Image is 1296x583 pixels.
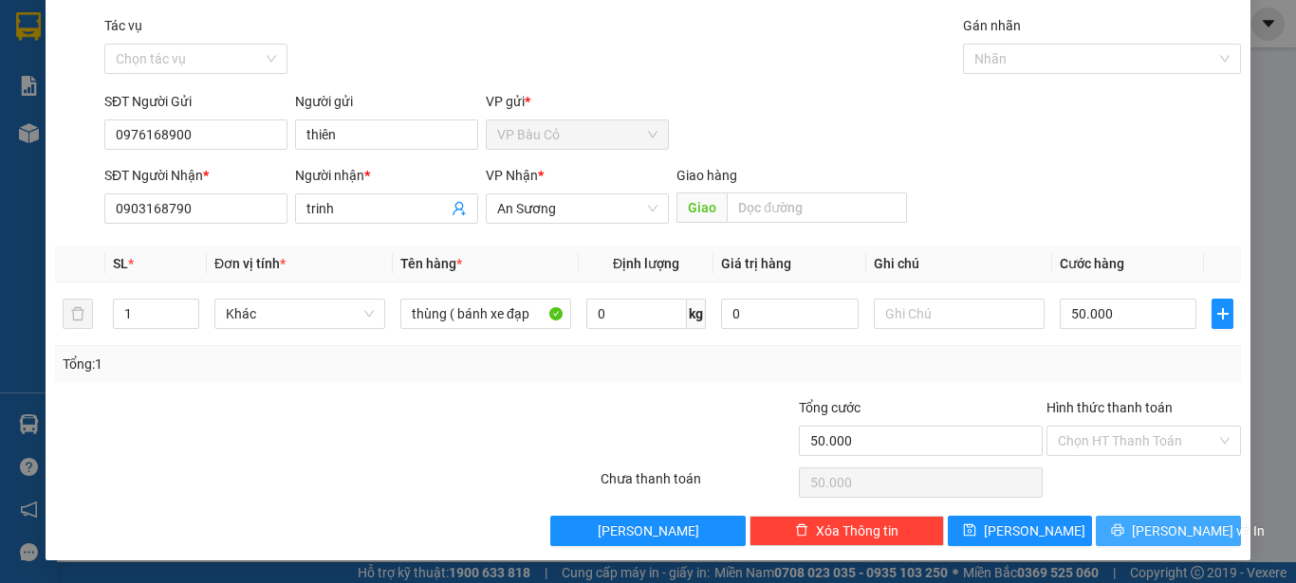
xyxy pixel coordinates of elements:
div: SĐT Người Gửi [104,91,287,112]
span: [PERSON_NAME] [984,520,1085,541]
span: [PERSON_NAME] [598,520,699,541]
span: save [963,523,976,538]
span: Nhận: [183,18,228,38]
span: VP Bàu Cỏ [497,120,657,149]
span: An Sương [497,194,657,223]
span: Định lượng [613,256,679,271]
span: Cước hàng [1060,256,1124,271]
input: Dọc đường [727,192,907,223]
div: Người gửi [295,91,478,112]
div: Chưa thanh toán [599,468,797,501]
div: Người nhận [295,165,478,186]
label: Tác vụ [104,18,142,33]
span: Đơn vị tính [214,256,286,271]
span: Xóa Thông tin [816,520,898,541]
div: 0764991601 [183,84,337,111]
div: VP Bàu Cỏ [16,16,170,39]
div: 70.000 [14,122,173,145]
span: Gửi: [16,18,46,38]
button: [PERSON_NAME] [550,516,745,546]
button: delete [63,299,93,329]
div: tâm [183,62,337,84]
div: Tổng: 1 [63,354,502,374]
button: printer[PERSON_NAME] và In [1096,516,1241,546]
div: 0358224679 [16,62,170,88]
div: VP gửi [486,91,669,112]
button: plus [1212,299,1233,329]
span: Giao hàng [676,168,737,183]
span: Giao [676,192,727,223]
span: SL [113,256,128,271]
span: [PERSON_NAME] và In [1132,520,1265,541]
span: kg [687,299,706,329]
span: user-add [452,201,467,216]
button: deleteXóa Thông tin [750,516,944,546]
span: plus [1213,306,1232,321]
span: Giá trị hàng [721,256,791,271]
span: delete [795,523,808,538]
input: 0 [721,299,858,329]
span: Khác [226,300,374,328]
div: Lý Thường Kiệt [183,16,337,62]
div: SĐT Người Nhận [104,165,287,186]
label: Gán nhãn [963,18,1021,33]
input: VD: Bàn, Ghế [400,299,571,329]
span: Tổng cước [799,400,861,415]
span: CR : [14,124,44,144]
span: Tên hàng [400,256,462,271]
th: Ghi chú [866,246,1052,282]
span: VP Nhận [486,168,538,183]
label: Hình thức thanh toán [1046,400,1173,415]
div: thành [16,39,170,62]
input: Ghi Chú [874,299,1045,329]
span: printer [1111,523,1124,538]
button: save[PERSON_NAME] [948,516,1093,546]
